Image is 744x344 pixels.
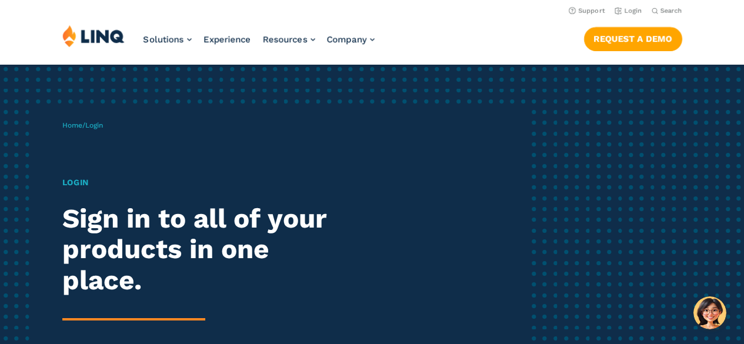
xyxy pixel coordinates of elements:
span: Login [85,121,103,129]
a: Company [327,34,375,45]
a: Request a Demo [584,27,682,51]
span: Search [660,7,682,15]
a: Support [569,7,605,15]
a: Solutions [144,34,192,45]
nav: Primary Navigation [144,25,375,64]
span: Company [327,34,367,45]
nav: Button Navigation [584,25,682,51]
span: Solutions [144,34,184,45]
h1: Login [62,176,349,189]
h2: Sign in to all of your products in one place. [62,203,349,296]
a: Login [615,7,642,15]
img: LINQ | K‑12 Software [62,25,125,47]
button: Open Search Bar [652,6,682,15]
a: Home [62,121,82,129]
span: / [62,121,103,129]
a: Resources [263,34,315,45]
span: Resources [263,34,308,45]
a: Experience [203,34,251,45]
button: Hello, have a question? Let’s chat. [693,296,726,329]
